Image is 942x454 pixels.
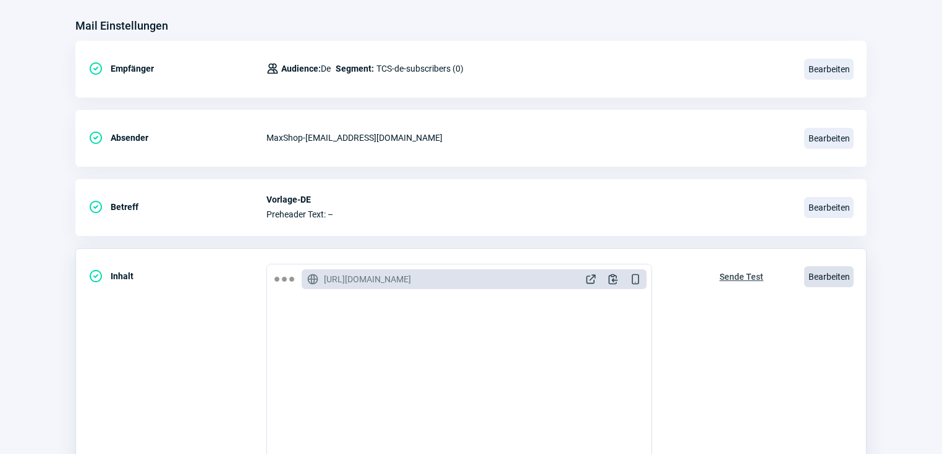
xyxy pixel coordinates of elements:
span: Sende Test [719,267,763,287]
div: Betreff [88,195,266,219]
div: Inhalt [88,264,266,288]
span: De [281,61,331,76]
div: Empfänger [88,56,266,81]
button: Sende Test [706,264,776,287]
span: Bearbeiten [804,266,854,287]
span: Preheader Text: – [266,209,789,219]
span: Vorlage-DE [266,195,789,204]
span: Segment: [336,61,374,76]
div: MaxShop - [EMAIL_ADDRESS][DOMAIN_NAME] [266,125,789,150]
h3: Mail Einstellungen [75,16,168,36]
div: TCS-de-subscribers (0) [266,56,464,81]
span: Audience: [281,64,321,74]
div: Absender [88,125,266,150]
span: Bearbeiten [804,197,854,218]
span: Bearbeiten [804,59,854,80]
span: Bearbeiten [804,128,854,149]
span: [URL][DOMAIN_NAME] [324,273,411,285]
